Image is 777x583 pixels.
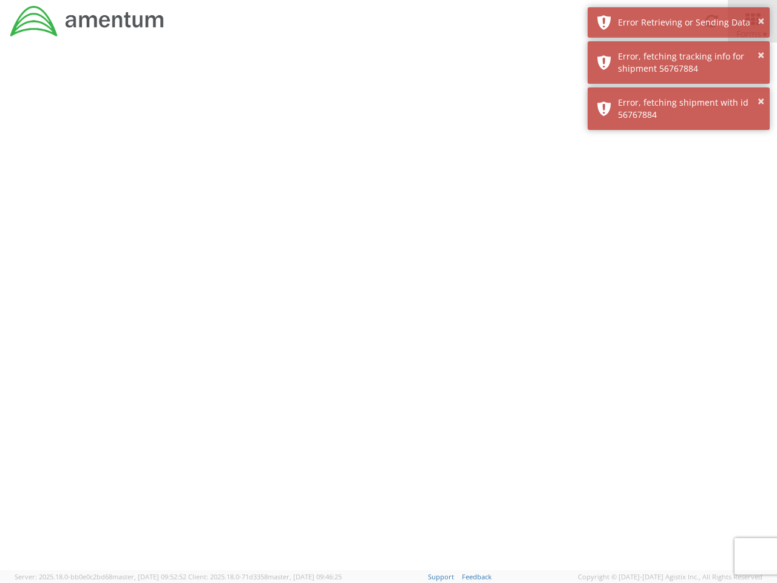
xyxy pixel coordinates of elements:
span: Client: 2025.18.0-71d3358 [188,572,342,581]
button: × [758,47,764,64]
button: × [758,13,764,30]
button: × [758,93,764,111]
a: Support [428,572,454,581]
span: master, [DATE] 09:46:25 [268,572,342,581]
span: master, [DATE] 09:52:52 [112,572,186,581]
a: Feedback [462,572,492,581]
div: Error, fetching shipment with id 56767884 [618,97,761,121]
span: Server: 2025.18.0-bb0e0c2bd68 [15,572,186,581]
span: Copyright © [DATE]-[DATE] Agistix Inc., All Rights Reserved [578,572,762,582]
div: Error, fetching tracking info for shipment 56767884 [618,50,761,75]
div: Error Retrieving or Sending Data [618,16,761,29]
img: dyn-intl-logo-049831509241104b2a82.png [9,4,166,38]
